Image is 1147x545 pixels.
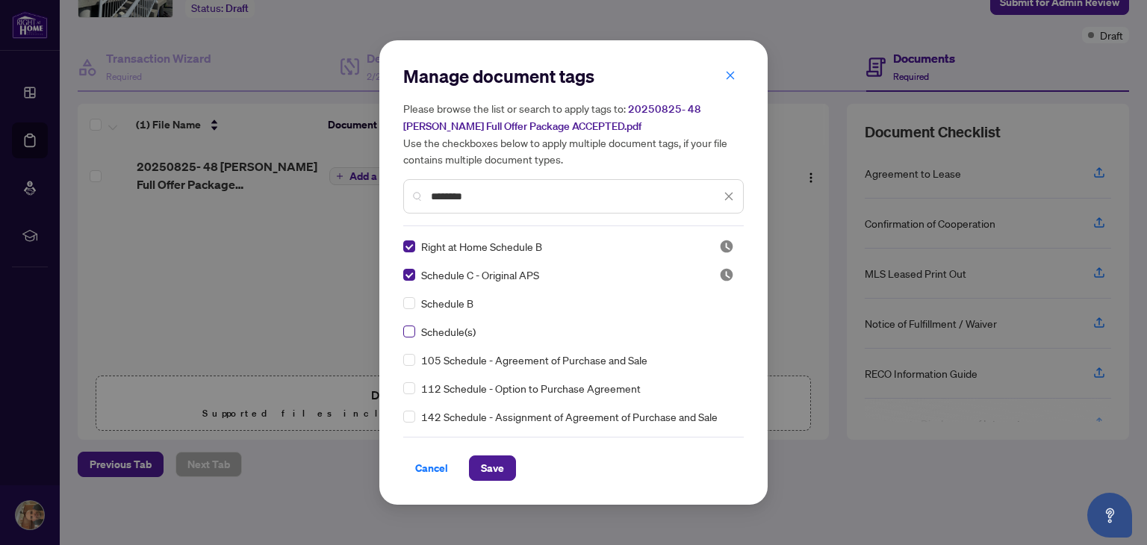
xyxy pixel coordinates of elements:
[403,100,744,167] h5: Please browse the list or search to apply tags to: Use the checkboxes below to apply multiple doc...
[481,456,504,480] span: Save
[719,239,734,254] span: Pending Review
[403,64,744,88] h2: Manage document tags
[719,267,734,282] img: status
[421,295,473,311] span: Schedule B
[719,239,734,254] img: status
[421,238,542,255] span: Right at Home Schedule B
[719,267,734,282] span: Pending Review
[421,380,641,396] span: 112 Schedule - Option to Purchase Agreement
[421,352,647,368] span: 105 Schedule - Agreement of Purchase and Sale
[421,323,476,340] span: Schedule(s)
[415,456,448,480] span: Cancel
[725,70,736,81] span: close
[421,408,718,425] span: 142 Schedule - Assignment of Agreement of Purchase and Sale
[403,455,460,481] button: Cancel
[421,267,539,283] span: Schedule C - Original APS
[724,191,734,202] span: close
[469,455,516,481] button: Save
[1087,493,1132,538] button: Open asap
